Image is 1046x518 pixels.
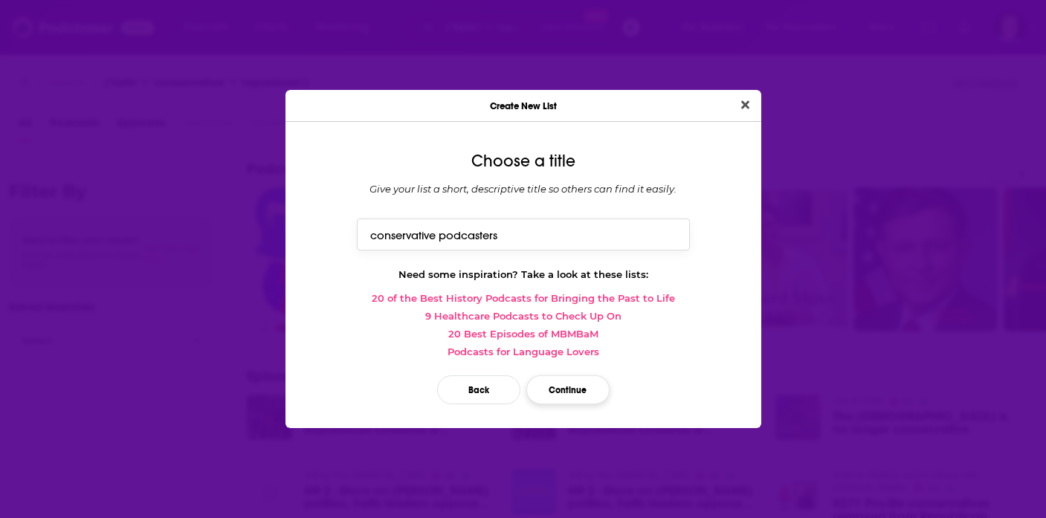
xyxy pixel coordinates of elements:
[437,375,520,404] button: Back
[526,375,610,404] button: Continue
[297,328,749,340] a: 20 Best Episodes of MBMBaM
[357,218,690,250] input: Top True Crime podcasts of 2020...
[735,96,755,114] button: Close
[297,310,749,322] a: 9 Healthcare Podcasts to Check Up On
[297,292,749,304] a: 20 of the Best History Podcasts for Bringing the Past to Life
[297,268,749,280] div: Need some inspiration? Take a look at these lists:
[297,152,749,171] div: Choose a title
[297,183,749,195] div: Give your list a short, descriptive title so others can find it easily.
[297,346,749,357] a: Podcasts for Language Lovers
[285,90,761,122] div: Create New List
